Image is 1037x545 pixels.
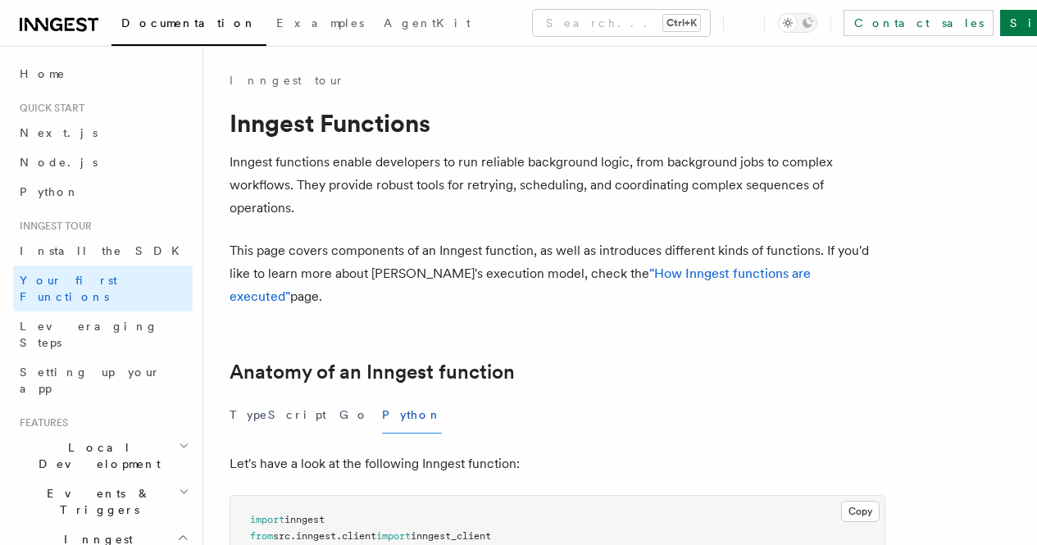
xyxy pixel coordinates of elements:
[376,530,411,542] span: import
[13,357,193,403] a: Setting up your app
[336,530,342,542] span: .
[13,439,179,472] span: Local Development
[296,530,336,542] span: inngest
[20,185,80,198] span: Python
[13,236,193,266] a: Install the SDK
[13,485,179,518] span: Events & Triggers
[276,16,364,30] span: Examples
[20,274,117,303] span: Your first Functions
[230,72,344,89] a: Inngest tour
[20,156,98,169] span: Node.js
[382,397,442,434] button: Python
[250,530,273,542] span: from
[20,126,98,139] span: Next.js
[266,5,374,44] a: Examples
[778,13,817,33] button: Toggle dark mode
[339,397,369,434] button: Go
[374,5,480,44] a: AgentKit
[273,530,290,542] span: src
[844,10,994,36] a: Contact sales
[13,59,193,89] a: Home
[290,530,296,542] span: .
[13,102,84,115] span: Quick start
[13,148,193,177] a: Node.js
[250,514,284,525] span: import
[533,10,710,36] button: Search...Ctrl+K
[411,530,491,542] span: inngest_client
[111,5,266,46] a: Documentation
[13,220,92,233] span: Inngest tour
[20,320,158,349] span: Leveraging Steps
[20,66,66,82] span: Home
[20,366,161,395] span: Setting up your app
[841,501,880,522] button: Copy
[13,433,193,479] button: Local Development
[20,244,189,257] span: Install the SDK
[13,479,193,525] button: Events & Triggers
[13,266,193,311] a: Your first Functions
[384,16,471,30] span: AgentKit
[230,108,885,138] h1: Inngest Functions
[230,361,515,384] a: Anatomy of an Inngest function
[13,118,193,148] a: Next.js
[230,151,885,220] p: Inngest functions enable developers to run reliable background logic, from background jobs to com...
[230,239,885,308] p: This page covers components of an Inngest function, as well as introduces different kinds of func...
[13,311,193,357] a: Leveraging Steps
[284,514,325,525] span: inngest
[230,452,885,475] p: Let's have a look at the following Inngest function:
[342,530,376,542] span: client
[13,177,193,207] a: Python
[13,416,68,429] span: Features
[121,16,257,30] span: Documentation
[663,15,700,31] kbd: Ctrl+K
[230,397,326,434] button: TypeScript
